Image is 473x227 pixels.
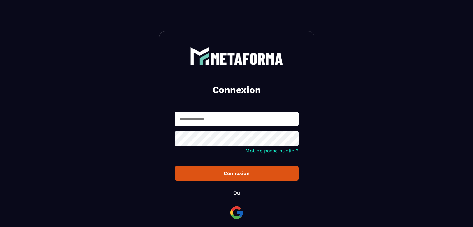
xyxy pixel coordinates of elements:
div: Connexion [180,170,294,176]
img: google [229,205,244,220]
button: Connexion [175,166,299,181]
a: Mot de passe oublié ? [245,148,299,154]
p: Ou [233,190,240,196]
img: logo [190,47,283,65]
h2: Connexion [182,84,291,96]
a: logo [175,47,299,65]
